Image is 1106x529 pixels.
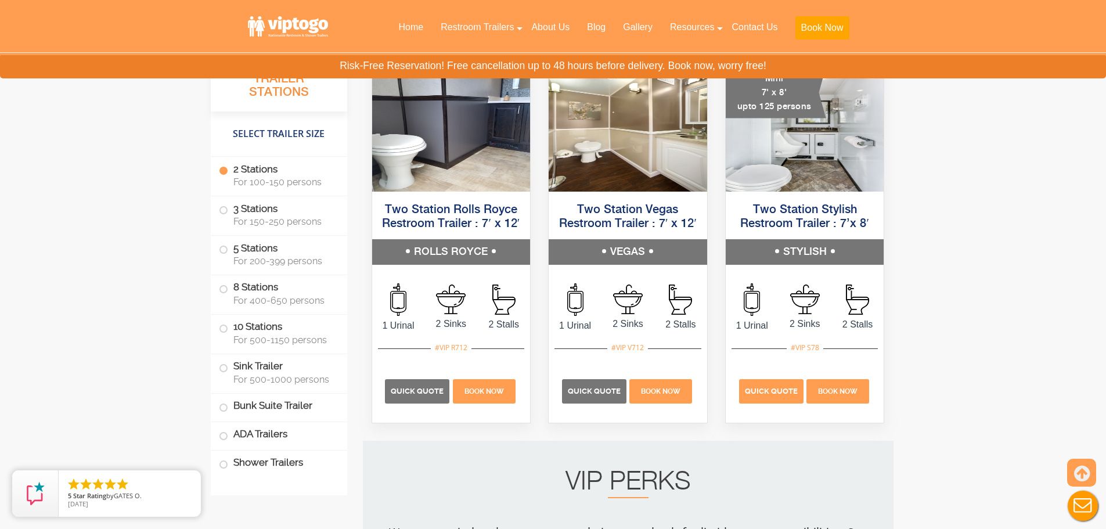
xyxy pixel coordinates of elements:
[103,477,117,491] li: 
[661,15,723,40] a: Resources
[233,334,333,346] span: For 500-1150 persons
[114,491,142,500] span: GATES O.
[233,217,333,228] span: For 150-250 persons
[424,317,477,331] span: 2 Sinks
[219,236,339,272] label: 5 Stations
[211,117,347,151] h4: Select Trailer Size
[219,394,339,419] label: Bunk Suite Trailer
[68,499,88,508] span: [DATE]
[233,177,333,188] span: For 100-150 persons
[436,285,466,314] img: an icon of sink
[431,340,471,355] div: #VIP R712
[391,387,444,395] span: Quick Quote
[805,386,871,395] a: Book Now
[549,239,707,265] h5: VEGAS
[464,387,504,395] span: Book Now
[67,477,81,491] li: 
[451,386,517,395] a: Book Now
[549,58,707,192] img: Side view of two station restroom trailer with separate doors for males and females
[846,285,869,315] img: an icon of stall
[91,477,105,491] li: 
[219,276,339,312] label: 8 Stations
[219,422,339,447] label: ADA Trailers
[779,317,831,331] span: 2 Sinks
[79,477,93,491] li: 
[219,157,339,193] label: 2 Stations
[723,15,786,40] a: Contact Us
[211,55,347,111] h3: All Restroom Trailer Stations
[607,340,648,355] div: #VIP V712
[613,285,643,314] img: an icon of sink
[432,15,523,40] a: Restroom Trailers
[578,15,614,40] a: Blog
[372,239,531,265] h5: ROLLS ROYCE
[726,239,884,265] h5: STYLISH
[233,374,333,385] span: For 500-1000 persons
[726,58,884,192] img: A mini restroom trailer with two separate stations and separate doors for males and females
[385,386,451,395] a: Quick Quote
[740,204,869,230] a: Two Station Stylish Restroom Trailer : 7’x 8′
[628,386,694,395] a: Book Now
[614,15,661,40] a: Gallery
[68,491,71,500] span: 5
[831,318,884,332] span: 2 Stalls
[745,387,798,395] span: Quick Quote
[1060,483,1106,529] button: Live Chat
[372,319,425,333] span: 1 Urinal
[818,387,858,395] span: Book Now
[116,477,129,491] li: 
[219,354,339,390] label: Sink Trailer
[790,285,820,314] img: an icon of sink
[24,482,47,505] img: Review Rating
[654,318,707,332] span: 2 Stalls
[492,285,516,315] img: an icon of stall
[559,204,697,230] a: Two Station Vegas Restroom Trailer : 7′ x 12′
[795,16,849,39] button: Book Now
[372,58,531,192] img: Side view of two station restroom trailer with separate doors for males and females
[601,317,654,331] span: 2 Sinks
[641,387,680,395] span: Book Now
[739,386,805,395] a: Quick Quote
[787,340,823,355] div: #VIP S78
[477,318,530,332] span: 2 Stalls
[787,15,858,46] a: Book Now
[68,492,192,501] span: by
[390,283,406,316] img: an icon of urinal
[219,197,339,233] label: 3 Stations
[549,319,601,333] span: 1 Urinal
[219,451,339,476] label: Shower Trailers
[726,319,779,333] span: 1 Urinal
[523,15,578,40] a: About Us
[73,491,106,500] span: Star Rating
[568,387,621,395] span: Quick Quote
[386,470,870,498] h2: VIP PERKS
[233,256,333,267] span: For 200-399 persons
[726,67,826,118] div: Mini 7' x 8' upto 125 persons
[567,283,583,316] img: an icon of urinal
[219,315,339,351] label: 10 Stations
[390,15,432,40] a: Home
[562,386,628,395] a: Quick Quote
[669,285,692,315] img: an icon of stall
[744,283,760,316] img: an icon of urinal
[233,295,333,306] span: For 400-650 persons
[382,204,520,230] a: Two Station Rolls Royce Restroom Trailer : 7′ x 12′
